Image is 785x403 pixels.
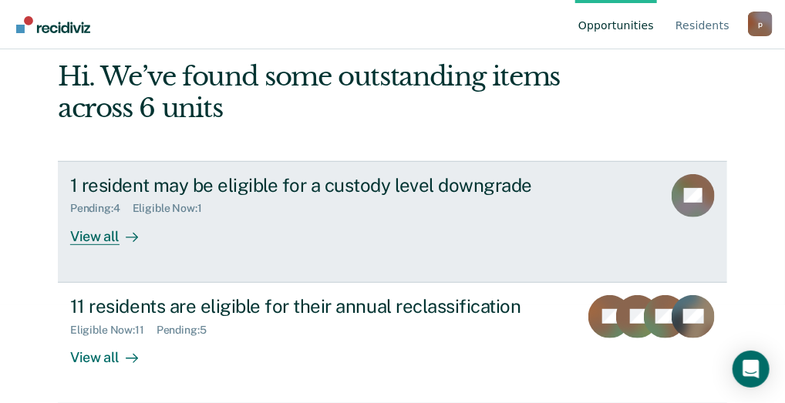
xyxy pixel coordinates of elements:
div: Pending : 4 [70,202,133,215]
img: Recidiviz [16,16,90,33]
button: Profile dropdown button [748,12,773,36]
div: p [748,12,773,36]
div: Eligible Now : 11 [70,324,157,337]
div: Eligible Now : 1 [133,202,214,215]
div: View all [70,215,157,245]
a: 1 resident may be eligible for a custody level downgradePending:4Eligible Now:1View all [58,161,727,283]
div: Hi. We’ve found some outstanding items across 6 units [58,61,594,124]
div: Open Intercom Messenger [733,351,770,388]
div: Pending : 5 [157,324,219,337]
div: 1 resident may be eligible for a custody level downgrade [70,174,611,196]
div: 11 residents are eligible for their annual reclassification [70,295,567,317]
div: View all [70,336,157,366]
